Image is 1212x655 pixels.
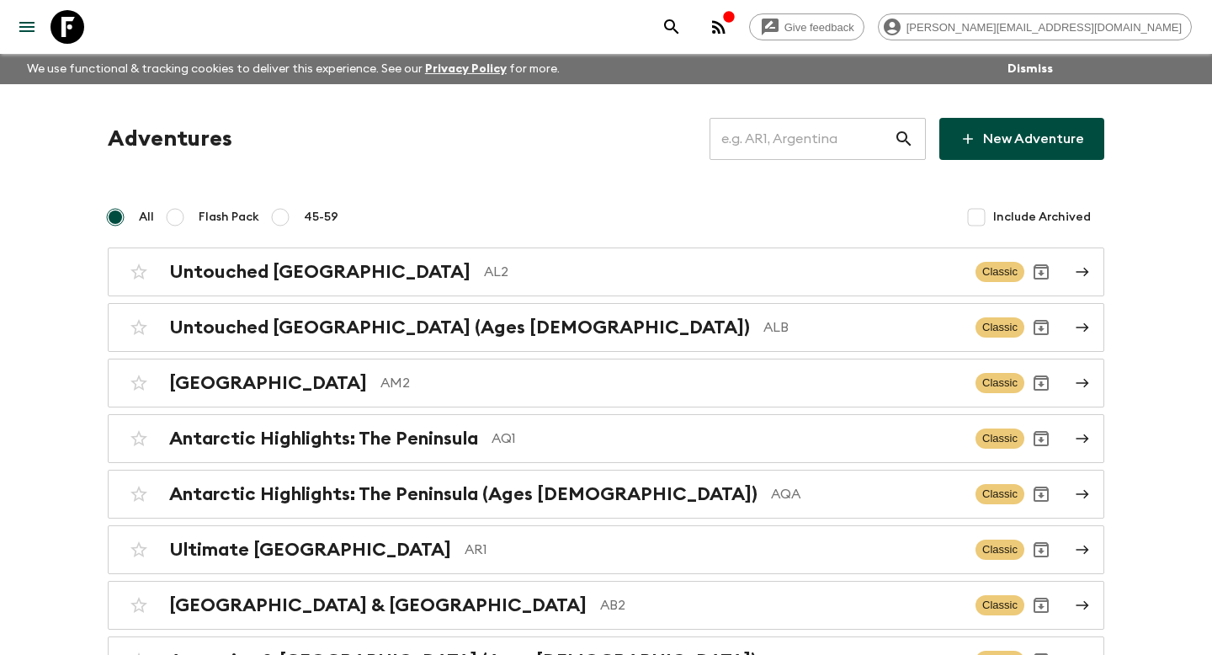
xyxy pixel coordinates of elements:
[1024,311,1058,344] button: Archive
[169,372,367,394] h2: [GEOGRAPHIC_DATA]
[425,63,507,75] a: Privacy Policy
[975,484,1024,504] span: Classic
[975,317,1024,338] span: Classic
[975,262,1024,282] span: Classic
[139,209,154,226] span: All
[771,484,962,504] p: AQA
[1024,477,1058,511] button: Archive
[1024,533,1058,567] button: Archive
[169,483,757,505] h2: Antarctic Highlights: The Peninsula (Ages [DEMOGRAPHIC_DATA])
[108,581,1104,630] a: [GEOGRAPHIC_DATA] & [GEOGRAPHIC_DATA]AB2ClassicArchive
[939,118,1104,160] a: New Adventure
[1003,57,1057,81] button: Dismiss
[484,262,962,282] p: AL2
[993,209,1091,226] span: Include Archived
[169,594,587,616] h2: [GEOGRAPHIC_DATA] & [GEOGRAPHIC_DATA]
[763,317,962,338] p: ALB
[878,13,1192,40] div: [PERSON_NAME][EMAIL_ADDRESS][DOMAIN_NAME]
[975,540,1024,560] span: Classic
[975,595,1024,615] span: Classic
[108,122,232,156] h1: Adventures
[20,54,566,84] p: We use functional & tracking cookies to deliver this experience. See our for more.
[975,373,1024,393] span: Classic
[108,414,1104,463] a: Antarctic Highlights: The PeninsulaAQ1ClassicArchive
[975,429,1024,449] span: Classic
[10,10,44,44] button: menu
[199,209,259,226] span: Flash Pack
[492,429,962,449] p: AQ1
[1024,422,1058,455] button: Archive
[600,595,962,615] p: AB2
[108,359,1104,407] a: [GEOGRAPHIC_DATA]AM2ClassicArchive
[1024,588,1058,622] button: Archive
[710,115,894,162] input: e.g. AR1, Argentina
[108,248,1104,296] a: Untouched [GEOGRAPHIC_DATA]AL2ClassicArchive
[108,303,1104,352] a: Untouched [GEOGRAPHIC_DATA] (Ages [DEMOGRAPHIC_DATA])ALBClassicArchive
[380,373,962,393] p: AM2
[169,539,451,561] h2: Ultimate [GEOGRAPHIC_DATA]
[465,540,962,560] p: AR1
[169,428,478,450] h2: Antarctic Highlights: The Peninsula
[304,209,338,226] span: 45-59
[169,261,470,283] h2: Untouched [GEOGRAPHIC_DATA]
[169,317,750,338] h2: Untouched [GEOGRAPHIC_DATA] (Ages [DEMOGRAPHIC_DATA])
[655,10,688,44] button: search adventures
[749,13,864,40] a: Give feedback
[1024,255,1058,289] button: Archive
[108,525,1104,574] a: Ultimate [GEOGRAPHIC_DATA]AR1ClassicArchive
[897,21,1191,34] span: [PERSON_NAME][EMAIL_ADDRESS][DOMAIN_NAME]
[775,21,864,34] span: Give feedback
[108,470,1104,519] a: Antarctic Highlights: The Peninsula (Ages [DEMOGRAPHIC_DATA])AQAClassicArchive
[1024,366,1058,400] button: Archive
